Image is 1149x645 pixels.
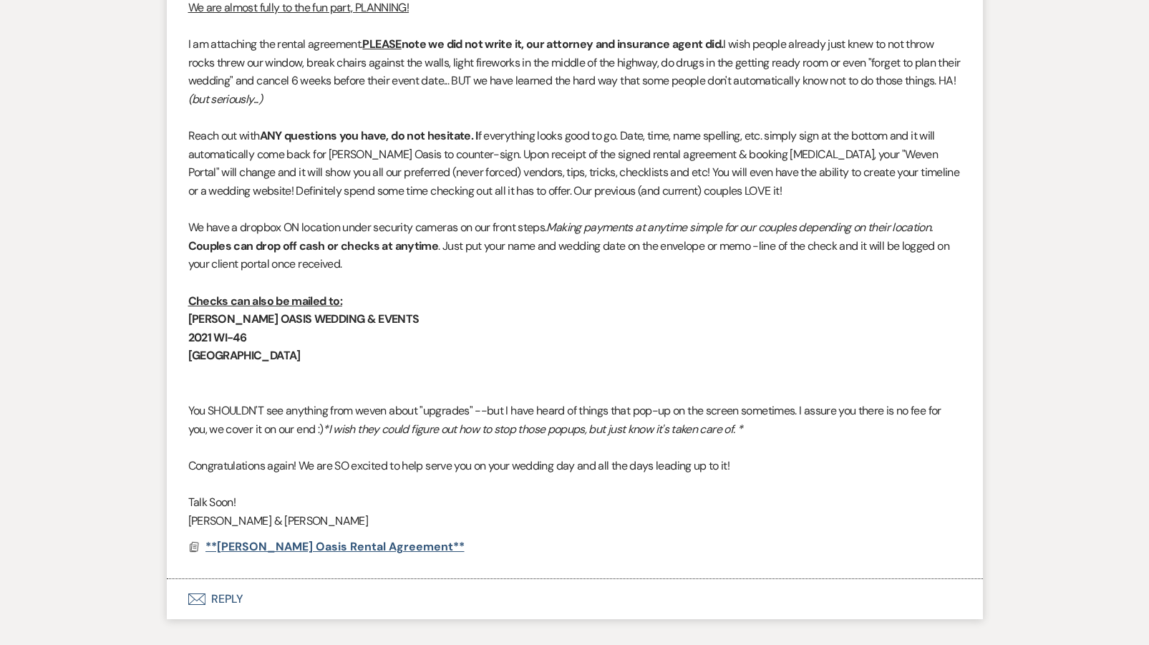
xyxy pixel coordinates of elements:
strong: Couples can drop off cash or checks at anytime [188,238,439,253]
span: **[PERSON_NAME] Oasis Rental Agreement** [205,539,465,554]
p: Talk Soon! [188,493,961,512]
button: **[PERSON_NAME] Oasis Rental Agreement** [205,538,468,556]
button: Reply [167,579,983,619]
em: Making payments at anytime simple for our couples depending on their location. [546,220,932,235]
strong: 2021 WI-46 [188,330,247,345]
u: PLEASE [362,37,401,52]
p: [PERSON_NAME] & [PERSON_NAME] [188,512,961,530]
strong: note we did not write it, our attorney and insurance agent did. [362,37,723,52]
p: You SHOULDN'T see anything from weven about "upgrades" --but I have heard of things that pop-up o... [188,402,961,438]
em: *I wish they could figure out how to stop those popups, but just know it's taken care of. * [323,422,742,437]
strong: [GEOGRAPHIC_DATA] [188,348,301,363]
p: Reach out with f everything looks good to go. Date, time, name spelling, etc. simply sign at the ... [188,127,961,200]
strong: ANY questions you have, do not hesitate. I [260,128,478,143]
p: I am attaching the rental agreement. I wish people already just knew to not throw rocks threw our... [188,35,961,108]
em: (but seriously...) [188,92,262,107]
u: Checks can also be mailed to: [188,294,342,309]
strong: [PERSON_NAME] OASIS WEDDING & EVENTS [188,311,420,326]
p: Congratulations again! We are SO excited to help serve you on your wedding day and all the days l... [188,457,961,475]
p: We have a dropbox ON location under security cameras on our front steps. . Just put your name and... [188,218,961,273]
